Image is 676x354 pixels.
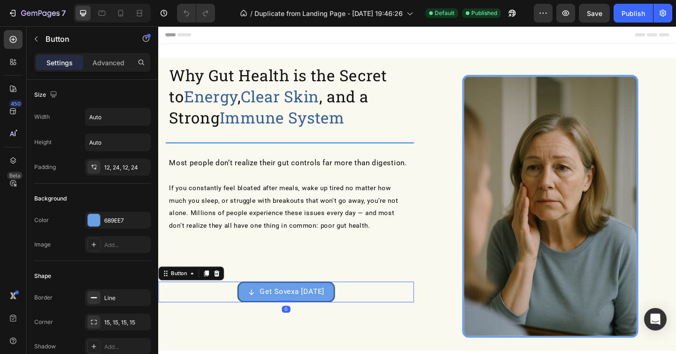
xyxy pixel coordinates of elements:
div: Image [34,240,51,249]
div: Line [104,294,148,302]
div: Color [34,216,49,224]
button: 7 [4,4,70,23]
div: Beta [7,172,23,179]
div: Shape [34,272,51,280]
div: 450 [9,100,23,108]
iframe: Design area [158,26,676,354]
div: Shadow [34,342,56,351]
span: Save [587,9,602,17]
span: Duplicate from Landing Page - [DATE] 19:46:26 [254,8,403,18]
div: 12, 24, 12, 24 [104,163,148,172]
img: gempages_583291013980750488-d4d6d2b0-e9fd-4da4-84df-369d0c26fc2e.png [330,53,522,339]
span: / [250,8,253,18]
div: Height [34,138,52,146]
div: Size [34,89,59,101]
div: Corner [34,318,53,326]
div: 689EE7 [104,216,148,225]
p: 7 [61,8,66,19]
span: Default [435,9,454,17]
div: Add... [104,343,148,351]
p: Button [46,33,125,45]
div: Border [34,293,53,302]
div: Open Intercom Messenger [644,308,667,331]
div: Padding [34,163,56,171]
p: Settings [46,58,73,68]
div: Undo/Redo [177,4,215,23]
div: Publish [622,8,645,18]
div: 15, 15, 15, 15 [104,318,148,327]
div: Background [34,194,67,203]
span: Published [471,9,497,17]
div: Add... [104,241,148,249]
input: Auto [85,108,150,125]
input: Auto [85,134,150,151]
button: Publish [614,4,653,23]
button: Save [579,4,610,23]
p: Advanced [92,58,124,68]
div: Width [34,113,50,121]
